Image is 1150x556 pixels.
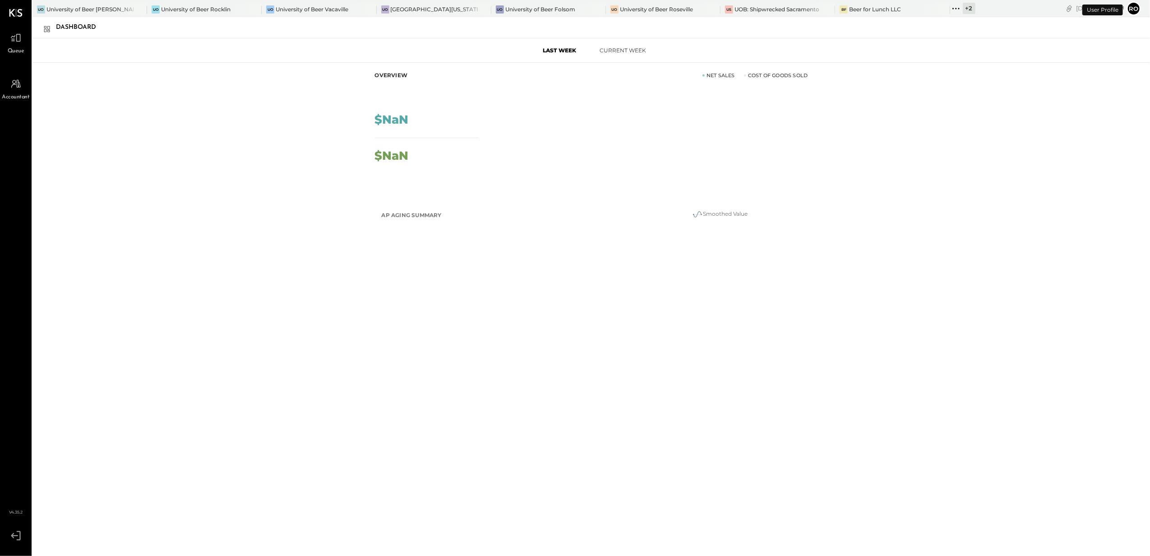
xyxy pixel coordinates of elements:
div: Bf [840,5,848,14]
div: Uo [610,5,619,14]
div: US [725,5,733,14]
div: Uo [266,5,274,14]
div: Uo [496,5,504,14]
div: [GEOGRAPHIC_DATA][US_STATE] [391,5,478,13]
div: Uo [152,5,160,14]
div: $NaN [375,114,409,125]
div: copy link [1065,4,1074,13]
div: Net Sales [702,72,735,79]
div: $NaN [375,150,409,162]
div: Dashboard [56,20,105,35]
div: University of Beer [PERSON_NAME] [46,5,134,13]
a: Queue [0,29,31,56]
button: ro [1127,1,1141,16]
a: Accountant [0,75,31,102]
div: Overview [375,72,408,79]
div: [DATE] [1076,4,1124,13]
div: Cost of Goods Sold [744,72,808,79]
div: Smoothed Value [630,209,810,220]
span: Accountant [2,93,30,102]
div: University of Beer Vacaville [276,5,348,13]
div: University of Beer Rocklin [161,5,231,13]
h2: AP Aging Summary [382,207,442,223]
div: Beer for Lunch LLC [849,5,901,13]
div: University of Beer Folsom [505,5,575,13]
div: User Profile [1082,5,1123,15]
div: UOB: Shipwrecked Sacramento [734,5,819,13]
div: Uo [37,5,45,14]
div: + 2 [963,3,975,14]
div: University of Beer Roseville [620,5,693,13]
button: Current Week [591,43,655,58]
button: Last Week [528,43,591,58]
div: Uo [381,5,389,14]
span: Queue [8,47,24,56]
